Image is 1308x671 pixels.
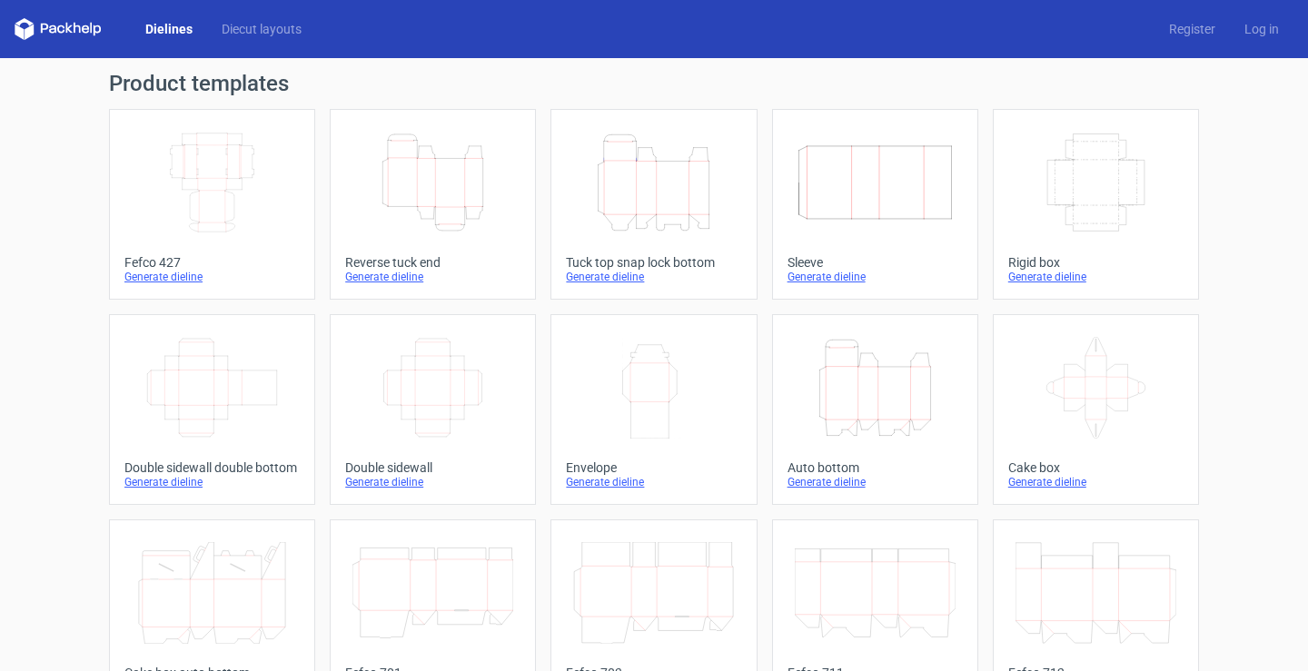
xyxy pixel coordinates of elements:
div: Generate dieline [1008,270,1184,284]
a: Rigid boxGenerate dieline [993,109,1199,300]
div: Tuck top snap lock bottom [566,255,741,270]
a: SleeveGenerate dieline [772,109,978,300]
div: Reverse tuck end [345,255,520,270]
a: EnvelopeGenerate dieline [550,314,757,505]
a: Diecut layouts [207,20,316,38]
div: Generate dieline [788,475,963,489]
div: Envelope [566,460,741,475]
a: Dielines [131,20,207,38]
div: Generate dieline [566,475,741,489]
a: Tuck top snap lock bottomGenerate dieline [550,109,757,300]
div: Generate dieline [345,475,520,489]
a: Reverse tuck endGenerate dieline [330,109,536,300]
a: Log in [1230,20,1293,38]
div: Rigid box [1008,255,1184,270]
div: Auto bottom [788,460,963,475]
a: Double sidewallGenerate dieline [330,314,536,505]
div: Fefco 427 [124,255,300,270]
div: Double sidewall [345,460,520,475]
div: Double sidewall double bottom [124,460,300,475]
a: Register [1154,20,1230,38]
div: Sleeve [788,255,963,270]
div: Generate dieline [345,270,520,284]
div: Cake box [1008,460,1184,475]
div: Generate dieline [788,270,963,284]
a: Cake boxGenerate dieline [993,314,1199,505]
div: Generate dieline [124,475,300,489]
div: Generate dieline [566,270,741,284]
div: Generate dieline [124,270,300,284]
div: Generate dieline [1008,475,1184,489]
h1: Product templates [109,73,1199,94]
a: Double sidewall double bottomGenerate dieline [109,314,315,505]
a: Fefco 427Generate dieline [109,109,315,300]
a: Auto bottomGenerate dieline [772,314,978,505]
